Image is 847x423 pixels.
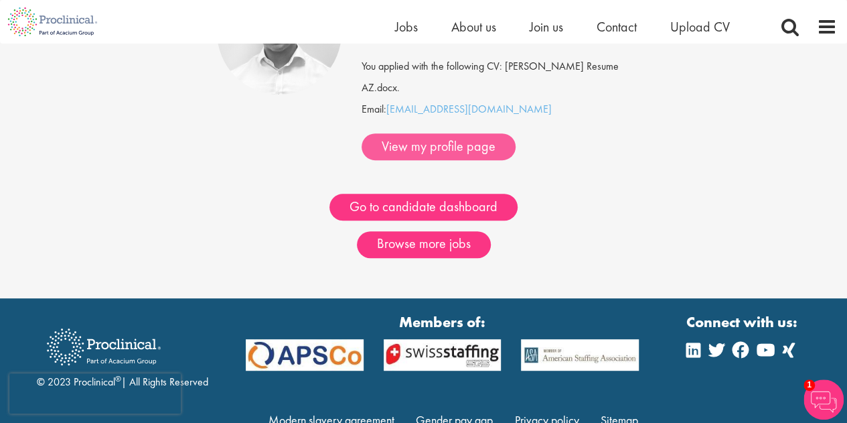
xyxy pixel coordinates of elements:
[686,312,800,333] strong: Connect with us:
[395,18,418,36] a: Jobs
[374,339,512,371] img: APSCo
[597,18,637,36] a: Contact
[511,339,649,371] img: APSCo
[329,194,518,221] a: Go to candidate dashboard
[236,339,374,371] img: APSCo
[357,231,491,258] a: Browse more jobs
[352,34,641,99] div: You applied with the following CV: [PERSON_NAME] Resume AZ.docx.
[386,102,552,116] a: [EMAIL_ADDRESS][DOMAIN_NAME]
[803,379,844,420] img: Chatbot
[9,373,181,414] iframe: reCAPTCHA
[803,379,815,391] span: 1
[530,18,563,36] a: Join us
[451,18,496,36] a: About us
[37,318,208,390] div: © 2023 Proclinical | All Rights Reserved
[670,18,730,36] a: Upload CV
[37,319,171,375] img: Proclinical Recruitment
[362,133,516,160] a: View my profile page
[246,312,639,333] strong: Members of:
